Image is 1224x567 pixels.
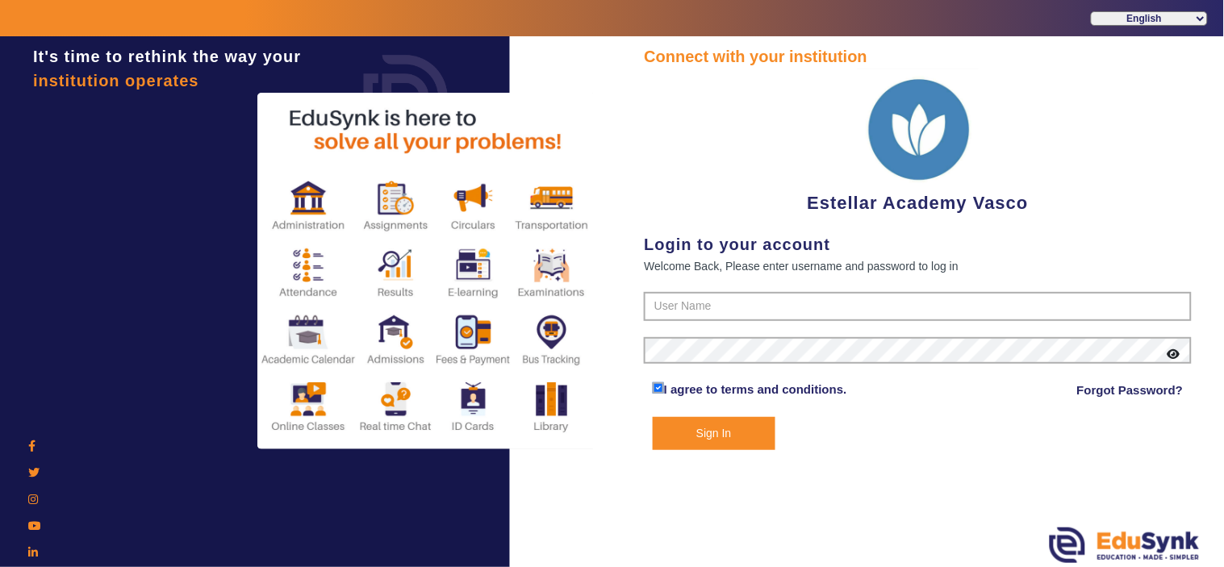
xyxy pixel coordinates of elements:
input: User Name [644,292,1192,321]
button: Sign In [653,417,775,450]
img: login.png [345,36,466,157]
div: Estellar Academy Vasco [644,69,1192,216]
img: login2.png [257,93,596,449]
a: Forgot Password? [1077,381,1184,400]
div: Login to your account [644,232,1192,256]
div: Welcome Back, Please enter username and password to log in [644,256,1192,276]
img: 08b807eb-acd5-414f-ab3c-7b54507fdabd [858,69,979,190]
a: I agree to terms and conditions. [664,382,847,396]
span: It's time to rethink the way your [33,48,301,65]
span: institution operates [33,72,199,90]
img: edusynk.png [1050,527,1200,563]
div: Connect with your institution [644,44,1192,69]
